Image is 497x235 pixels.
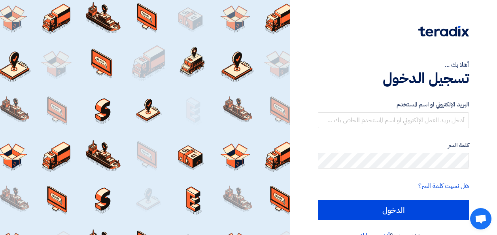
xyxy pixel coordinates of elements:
[418,26,469,37] img: Teradix logo
[318,200,469,220] input: الدخول
[318,100,469,109] label: البريد الإلكتروني او اسم المستخدم
[318,112,469,128] input: أدخل بريد العمل الإلكتروني او اسم المستخدم الخاص بك ...
[470,208,491,229] a: Open chat
[418,181,469,191] a: هل نسيت كلمة السر؟
[318,70,469,87] h1: تسجيل الدخول
[318,60,469,70] div: أهلا بك ...
[318,141,469,150] label: كلمة السر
